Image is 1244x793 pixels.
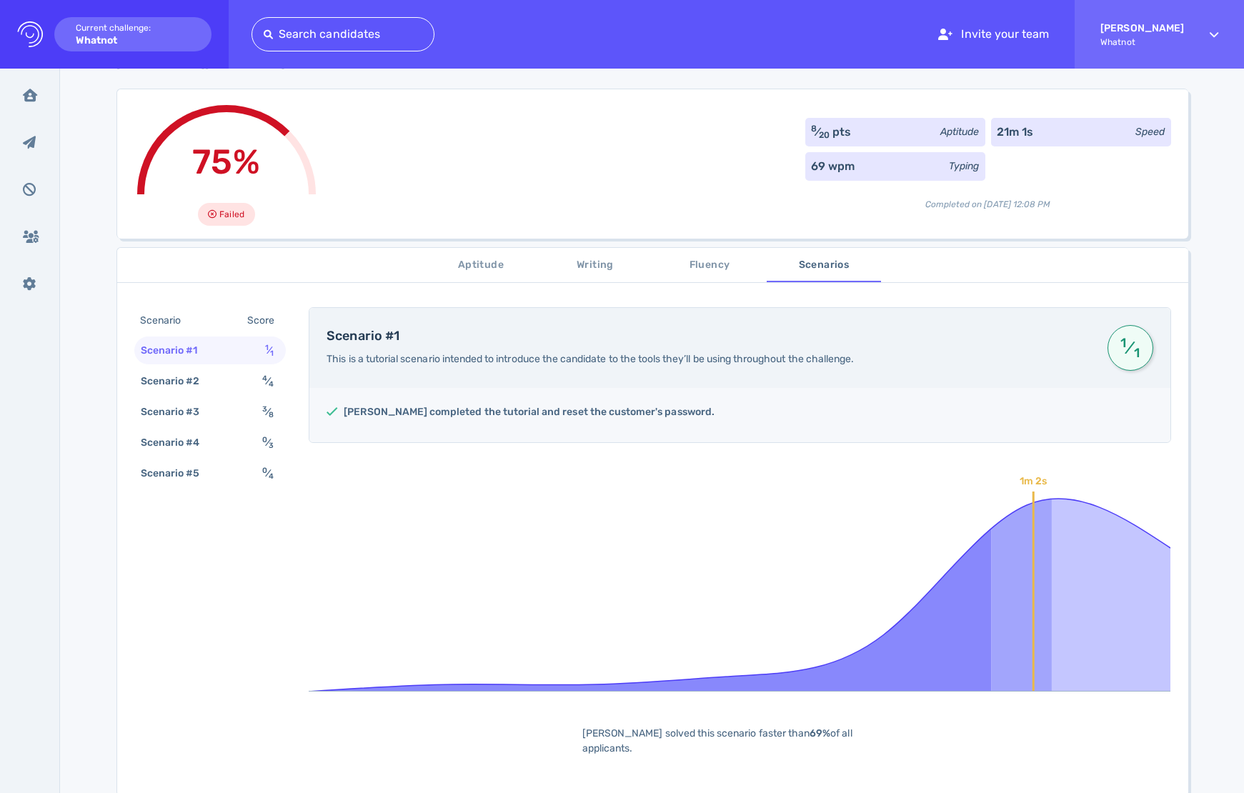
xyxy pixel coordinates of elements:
div: Scenario #1 [138,340,215,361]
span: Whatnot [1100,37,1184,47]
sub: 8 [269,410,274,419]
div: Speed [1135,124,1165,139]
span: Scenarios [775,256,872,274]
div: Aptitude [940,124,979,139]
div: Completed on [DATE] 12:08 PM [805,186,1171,211]
sup: 8 [811,124,817,134]
h5: [PERSON_NAME] completed the tutorial and reset the customer's password. [344,405,715,419]
span: ⁄ [262,406,274,418]
h4: Scenario #1 [327,329,1090,344]
text: 1m 2s [1020,475,1047,487]
span: Failed [219,206,244,223]
span: ⁄ [262,467,274,479]
div: Scenario #2 [138,371,217,391]
span: Writing [547,256,644,274]
sup: 4 [262,374,267,383]
sub: 1 [270,349,274,358]
strong: [PERSON_NAME] [1100,22,1184,34]
span: [PERSON_NAME] solved this scenario faster than of all applicants. [582,727,852,754]
div: Scenario #3 [138,402,217,422]
sub: 3 [269,441,274,450]
div: ⁄ pts [811,124,851,141]
b: 69% [810,727,830,739]
span: 75% [192,141,259,182]
div: Typing [949,159,979,174]
div: Scenario #5 [138,463,217,484]
sup: 3 [262,404,267,414]
div: Scenario [137,310,198,331]
span: ⁄ [1118,335,1142,361]
sup: 0 [262,466,267,475]
sup: 1 [1118,341,1128,344]
div: 21m 1s [997,124,1033,141]
span: Aptitude [432,256,529,274]
sup: 0 [262,435,267,444]
sub: 20 [819,130,830,140]
span: Fluency [661,256,758,274]
sub: 4 [269,472,274,481]
span: This is a tutorial scenario intended to introduce the candidate to the tools they’ll be using thr... [327,353,854,365]
sub: 1 [1132,351,1143,354]
div: Score [244,310,283,331]
sub: 4 [269,379,274,389]
span: ⁄ [262,437,274,449]
div: Scenario #4 [138,432,217,453]
sup: 1 [265,343,269,352]
span: ⁄ [262,375,274,387]
div: 69 wpm [811,158,855,175]
span: ⁄ [265,344,274,356]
